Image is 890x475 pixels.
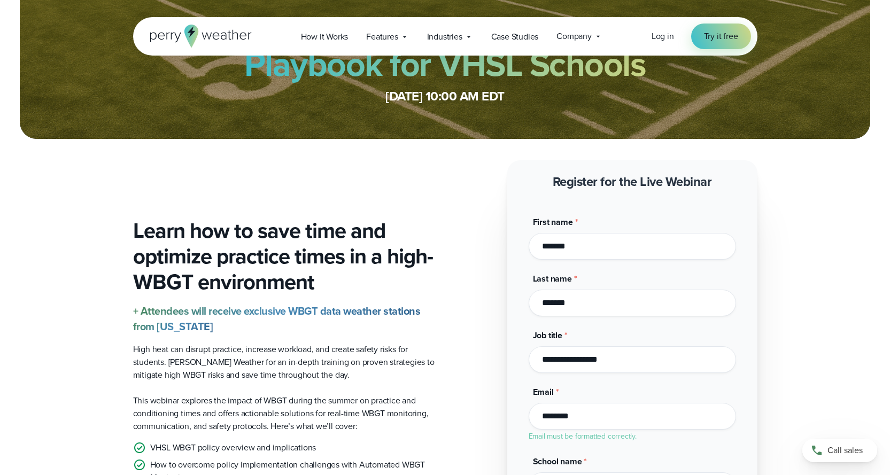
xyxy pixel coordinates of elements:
span: Features [366,30,398,43]
span: Company [556,30,592,43]
span: How it Works [301,30,349,43]
span: Industries [427,30,462,43]
span: Log in [652,30,674,42]
a: How it Works [292,26,358,48]
strong: Register for the Live Webinar [553,172,712,191]
span: Try it free [704,30,738,43]
label: Email must be formatted correctly. [529,431,637,442]
a: Call sales [802,439,877,462]
span: Job title [533,329,562,341]
span: Email [533,386,554,398]
h3: Learn how to save time and optimize practice times in a high-WBGT environment [133,218,437,295]
span: Call sales [827,444,863,457]
strong: + Attendees will receive exclusive WBGT data weather stations from [US_STATE] [133,303,421,334]
strong: [DATE] 10:00 AM EDT [385,87,505,106]
p: VHSL WBGT policy overview and implications [150,441,316,454]
span: School name [533,455,582,468]
p: High heat can disrupt practice, increase workload, and create safety risks for students. [PERSON_... [133,343,437,381]
strong: The Preseason WBGT Playbook for VHSL Schools [244,5,646,89]
span: Case Studies [491,30,539,43]
a: Try it free [691,24,751,49]
a: Log in [652,30,674,43]
span: First name [533,216,573,228]
p: This webinar explores the impact of WBGT during the summer on practice and conditioning times and... [133,394,437,433]
a: Case Studies [482,26,548,48]
span: Last name [533,272,572,285]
